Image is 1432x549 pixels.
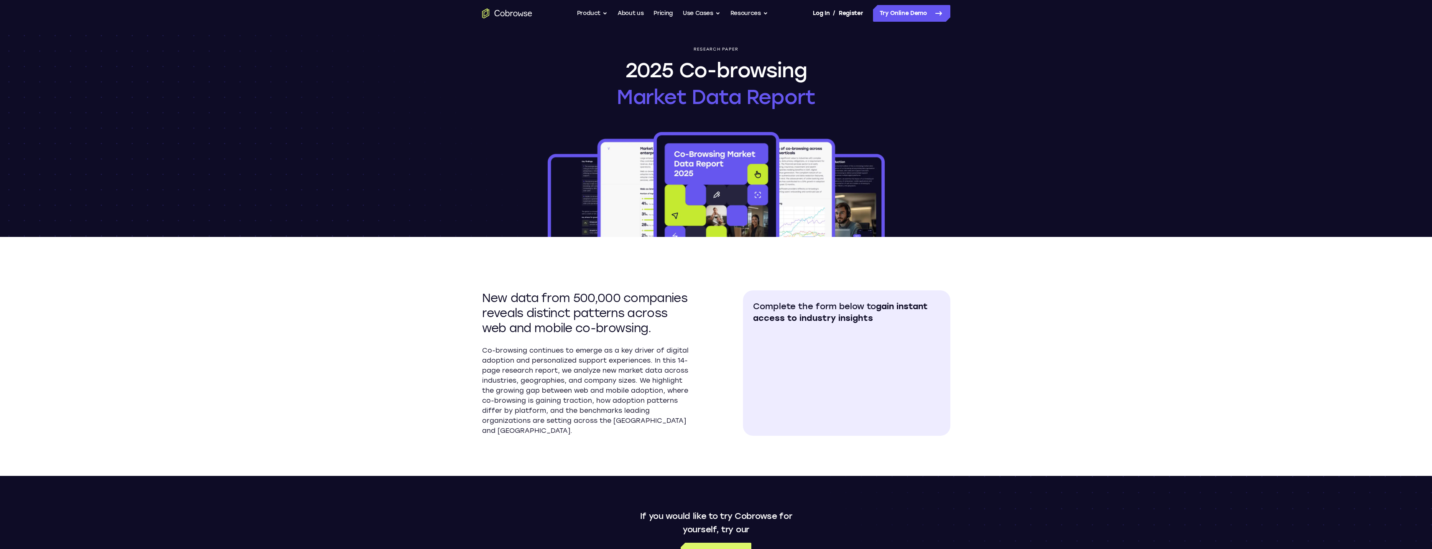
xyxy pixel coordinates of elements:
[753,300,940,324] h2: Complete the form below to
[577,5,608,22] button: Product
[873,5,950,22] a: Try Online Demo
[636,509,796,536] p: If you would like to try Cobrowse for yourself, try our
[839,5,863,22] a: Register
[482,290,689,335] h2: New data from 500,000 companies reveals distinct patterns across web and mobile co-browsing.
[753,301,928,323] span: gain instant access to industry insights
[694,47,739,52] p: Research paper
[482,8,532,18] a: Go to the home page
[617,84,815,110] span: Market Data Report
[482,346,689,436] p: Co-browsing continues to emerge as a key driver of digital adoption and personalized support expe...
[546,130,886,237] img: 2025 Co-browsing Market Data Report
[618,5,643,22] a: About us
[653,5,673,22] a: Pricing
[813,5,830,22] a: Log In
[730,5,768,22] button: Resources
[617,57,815,110] h1: 2025 Co-browsing
[833,8,835,18] span: /
[683,5,720,22] button: Use Cases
